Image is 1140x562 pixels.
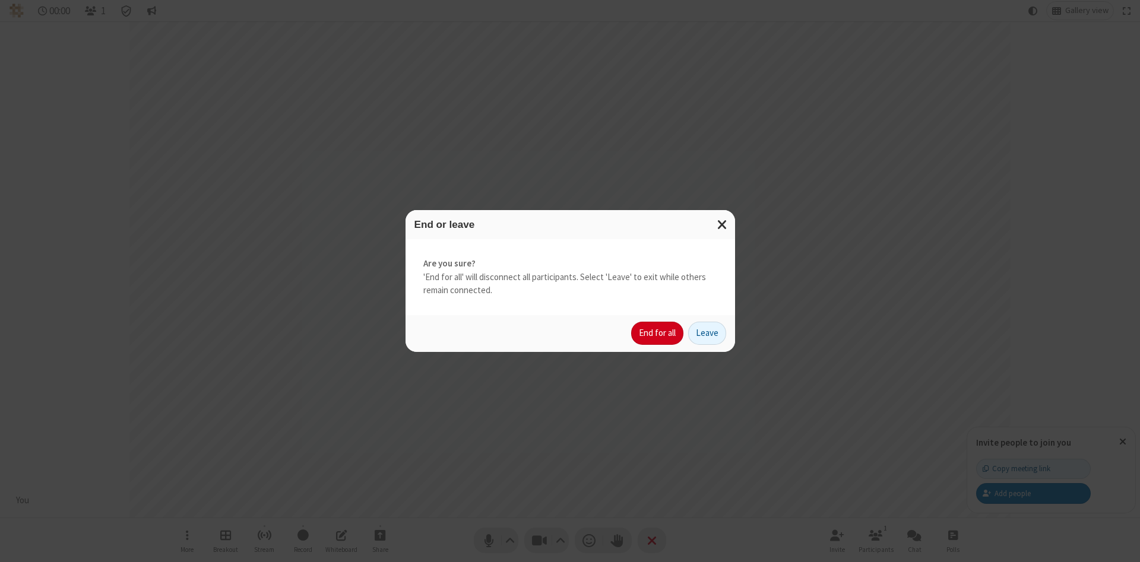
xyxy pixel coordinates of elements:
button: Leave [688,322,726,345]
button: End for all [631,322,683,345]
h3: End or leave [414,219,726,230]
strong: Are you sure? [423,257,717,271]
div: 'End for all' will disconnect all participants. Select 'Leave' to exit while others remain connec... [406,239,735,315]
button: Close modal [710,210,735,239]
